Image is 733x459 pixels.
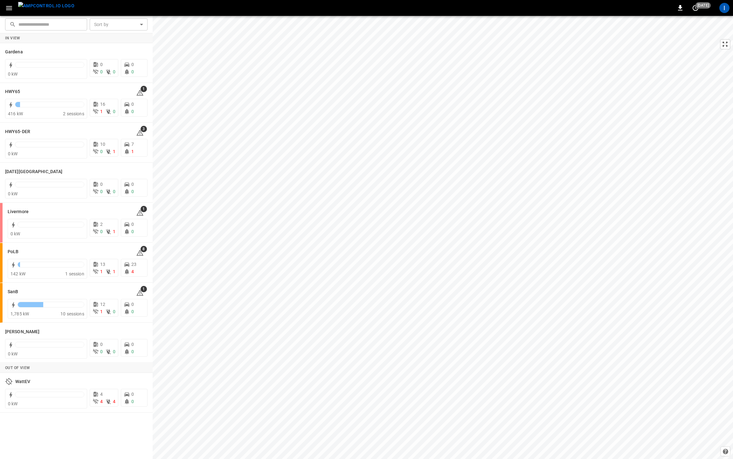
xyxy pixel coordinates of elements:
[131,142,134,147] span: 7
[8,71,18,77] span: 0 kW
[5,328,39,335] h6: Vernon
[100,142,105,147] span: 10
[100,222,103,227] span: 2
[113,189,115,194] span: 0
[131,399,134,404] span: 0
[131,149,134,154] span: 1
[113,399,115,404] span: 4
[131,269,134,274] span: 4
[100,302,105,307] span: 12
[131,262,136,267] span: 23
[100,62,103,67] span: 0
[719,3,730,13] div: profile-icon
[60,311,84,316] span: 10 sessions
[141,286,147,292] span: 1
[131,109,134,114] span: 0
[141,126,147,132] span: 3
[100,109,103,114] span: 1
[100,262,105,267] span: 13
[18,2,74,10] img: ampcontrol.io logo
[100,392,103,397] span: 4
[100,309,103,314] span: 1
[131,69,134,74] span: 0
[100,149,103,154] span: 0
[100,349,103,354] span: 0
[131,392,134,397] span: 0
[5,168,62,175] h6: Karma Center
[141,86,147,92] span: 1
[100,102,105,107] span: 16
[113,229,115,234] span: 1
[5,128,30,135] h6: HWY65-DER
[100,69,103,74] span: 0
[131,229,134,234] span: 0
[5,88,20,95] h6: HWY65
[100,399,103,404] span: 4
[131,349,134,354] span: 0
[131,102,134,107] span: 0
[5,49,23,56] h6: Gardena
[113,109,115,114] span: 0
[8,151,18,156] span: 0 kW
[10,231,20,236] span: 0 kW
[131,62,134,67] span: 0
[10,311,29,316] span: 1,785 kW
[131,309,134,314] span: 0
[10,271,25,276] span: 142 kW
[131,189,134,194] span: 0
[8,248,18,255] h6: PoLB
[100,342,103,347] span: 0
[141,246,147,252] span: 8
[5,366,30,370] strong: Out of View
[153,16,733,459] canvas: Map
[63,111,84,116] span: 2 sessions
[100,182,103,187] span: 0
[113,149,115,154] span: 1
[131,182,134,187] span: 0
[8,401,18,406] span: 0 kW
[8,351,18,356] span: 0 kW
[131,342,134,347] span: 0
[15,378,31,385] h6: WattEV
[65,271,84,276] span: 1 session
[100,189,103,194] span: 0
[695,2,711,9] span: [DATE]
[131,302,134,307] span: 0
[8,191,18,196] span: 0 kW
[131,222,134,227] span: 0
[8,288,18,295] h6: SanB
[113,309,115,314] span: 0
[113,69,115,74] span: 0
[113,349,115,354] span: 0
[8,208,29,215] h6: Livermore
[141,206,147,212] span: 1
[113,269,115,274] span: 1
[5,36,20,40] strong: In View
[100,269,103,274] span: 1
[690,3,701,13] button: set refresh interval
[100,229,103,234] span: 0
[8,111,23,116] span: 416 kW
